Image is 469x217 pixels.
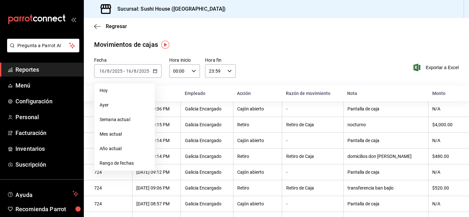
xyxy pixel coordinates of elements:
[286,122,339,127] div: Retiro de Caja
[94,170,128,175] div: 724
[161,41,169,49] img: Tooltip marker
[347,185,424,191] div: transferencia ban bajío
[7,39,79,52] button: Pregunta a Parrot AI
[432,185,459,191] div: $520.00
[110,68,112,74] span: /
[169,58,200,62] label: Hora inicio
[5,47,79,54] a: Pregunta a Parrot AI
[139,68,150,74] input: ----
[205,58,236,62] label: Hora fin
[100,131,150,138] span: Mes actual
[185,154,229,159] div: Galicia Encargado
[343,86,428,101] th: Nota
[432,138,459,143] div: N/A
[15,113,78,121] span: Personal
[428,86,469,101] th: Monto
[237,170,278,175] div: Cajón abierto
[100,116,150,123] span: Semana actual
[132,86,181,101] th: Hora
[94,40,158,49] div: Movimientos de cajas
[106,23,127,29] span: Regresar
[185,185,229,191] div: Galicia Encargado
[233,86,282,101] th: Acción
[137,68,139,74] span: /
[17,42,69,49] span: Pregunta a Parrot AI
[15,65,78,74] span: Reportes
[71,17,76,22] button: open_drawer_menu
[185,106,229,111] div: Galicia Encargado
[181,86,233,101] th: Empleado
[15,129,78,137] span: Facturación
[286,138,339,143] div: -
[15,144,78,153] span: Inventarios
[94,201,128,206] div: 724
[415,64,459,71] button: Exportar a Excel
[136,138,177,143] div: [DATE] 09:14 PM
[286,201,339,206] div: -
[133,68,137,74] input: --
[125,68,131,74] input: --
[94,185,128,191] div: 724
[100,102,150,108] span: Ayer
[15,205,78,213] span: Recomienda Parrot
[112,68,123,74] input: ----
[286,170,339,175] div: -
[286,154,339,159] div: Retiro de Caja
[100,160,150,167] span: Rango de fechas
[15,81,78,90] span: Menú
[107,68,110,74] input: --
[286,185,339,191] div: Retiro de Caja
[237,122,278,127] div: Retiro
[100,145,150,152] span: Año actual
[84,86,132,101] th: Corte de caja
[185,201,229,206] div: Galicia Encargado
[432,154,459,159] div: $480.00
[136,122,177,127] div: [DATE] 09:15 PM
[136,185,177,191] div: [DATE] 09:06 PM
[237,138,278,143] div: Cajón abierto
[136,170,177,175] div: [DATE] 09:12 PM
[99,68,105,74] input: --
[432,122,459,127] div: $4,000.00
[432,201,459,206] div: N/A
[94,23,127,29] button: Regresar
[15,190,70,198] span: Ayuda
[123,68,125,74] span: -
[282,86,343,101] th: Razón de movimiento
[347,170,424,175] div: Pantalla de caja
[100,87,150,94] span: Hoy
[237,185,278,191] div: Retiro
[136,106,177,111] div: [DATE] 09:36 PM
[15,160,78,169] span: Suscripción
[185,170,229,175] div: Galicia Encargado
[347,154,424,159] div: domicilios don [PERSON_NAME]
[347,138,424,143] div: Pantalla de caja
[94,58,161,62] label: Fecha
[347,122,424,127] div: nocturno
[347,201,424,206] div: Pantalla de caja
[185,138,229,143] div: Galicia Encargado
[136,201,177,206] div: [DATE] 08:57 PM
[432,170,459,175] div: N/A
[237,106,278,111] div: Cajón abierto
[131,68,133,74] span: /
[15,97,78,106] span: Configuración
[105,68,107,74] span: /
[136,154,177,159] div: [DATE] 09:14 PM
[347,106,424,111] div: Pantalla de caja
[112,5,226,13] h3: Sucursal: Sushi House ([GEOGRAPHIC_DATA])
[286,106,339,111] div: -
[237,154,278,159] div: Retiro
[185,122,229,127] div: Galicia Encargado
[237,201,278,206] div: Cajón abierto
[432,106,459,111] div: N/A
